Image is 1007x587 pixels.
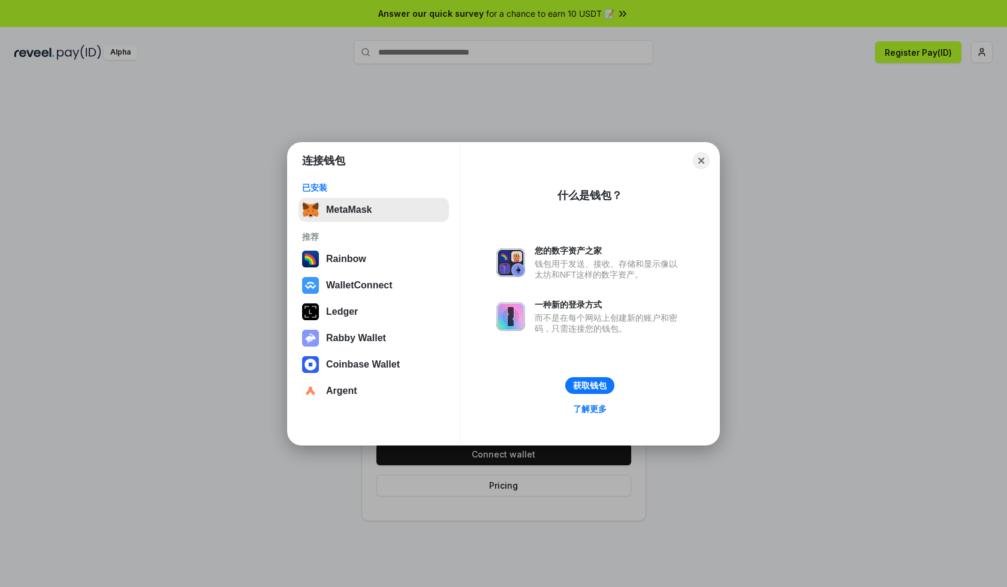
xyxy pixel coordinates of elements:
[299,198,449,222] button: MetaMask
[535,299,683,310] div: 一种新的登录方式
[299,353,449,377] button: Coinbase Wallet
[557,188,622,203] div: 什么是钱包？
[299,300,449,324] button: Ledger
[573,404,607,414] div: 了解更多
[302,231,445,242] div: 推荐
[299,247,449,271] button: Rainbow
[326,306,358,317] div: Ledger
[326,359,400,370] div: Coinbase Wallet
[326,333,386,344] div: Rabby Wallet
[535,258,683,280] div: 钱包用于发送、接收、存储和显示像以太坊和NFT这样的数字资产。
[326,204,372,215] div: MetaMask
[302,303,319,320] img: svg+xml,%3Csvg%20xmlns%3D%22http%3A%2F%2Fwww.w3.org%2F2000%2Fsvg%22%20width%3D%2228%22%20height%3...
[535,312,683,334] div: 而不是在每个网站上创建新的账户和密码，只需连接您的钱包。
[535,245,683,256] div: 您的数字资产之家
[496,302,525,331] img: svg+xml,%3Csvg%20xmlns%3D%22http%3A%2F%2Fwww.w3.org%2F2000%2Fsvg%22%20fill%3D%22none%22%20viewBox...
[299,379,449,403] button: Argent
[496,248,525,277] img: svg+xml,%3Csvg%20xmlns%3D%22http%3A%2F%2Fwww.w3.org%2F2000%2Fsvg%22%20fill%3D%22none%22%20viewBox...
[299,273,449,297] button: WalletConnect
[302,201,319,218] img: svg+xml,%3Csvg%20fill%3D%22none%22%20height%3D%2233%22%20viewBox%3D%220%200%2035%2033%22%20width%...
[326,386,357,396] div: Argent
[302,277,319,294] img: svg+xml,%3Csvg%20width%3D%2228%22%20height%3D%2228%22%20viewBox%3D%220%200%2028%2028%22%20fill%3D...
[326,254,366,264] div: Rainbow
[302,251,319,267] img: svg+xml,%3Csvg%20width%3D%22120%22%20height%3D%22120%22%20viewBox%3D%220%200%20120%20120%22%20fil...
[693,152,710,169] button: Close
[565,377,614,394] button: 获取钱包
[302,356,319,373] img: svg+xml,%3Csvg%20width%3D%2228%22%20height%3D%2228%22%20viewBox%3D%220%200%2028%2028%22%20fill%3D...
[302,330,319,347] img: svg+xml,%3Csvg%20xmlns%3D%22http%3A%2F%2Fwww.w3.org%2F2000%2Fsvg%22%20fill%3D%22none%22%20viewBox...
[302,383,319,399] img: svg+xml,%3Csvg%20width%3D%2228%22%20height%3D%2228%22%20viewBox%3D%220%200%2028%2028%22%20fill%3D...
[302,182,445,193] div: 已安装
[573,380,607,391] div: 获取钱包
[302,153,345,168] h1: 连接钱包
[566,401,614,417] a: 了解更多
[326,280,393,291] div: WalletConnect
[299,326,449,350] button: Rabby Wallet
